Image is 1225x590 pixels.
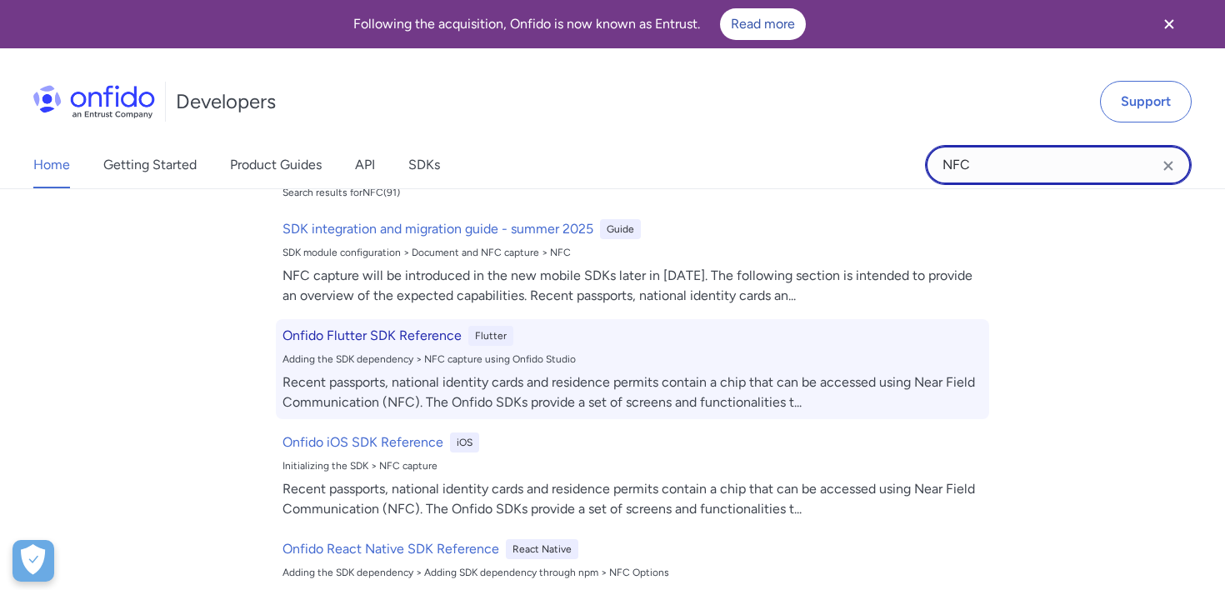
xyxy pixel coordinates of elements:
[282,219,593,239] h6: SDK integration and migration guide - summer 2025
[230,142,322,188] a: Product Guides
[282,539,499,559] h6: Onfido React Native SDK Reference
[720,8,806,40] a: Read more
[33,85,155,118] img: Onfido Logo
[1159,14,1179,34] svg: Close banner
[282,566,982,579] div: Adding the SDK dependency > Adding SDK dependency through npm > NFC Options
[282,479,982,519] div: Recent passports, national identity cards and residence permits contain a chip that can be access...
[12,540,54,582] button: Open Preferences
[176,88,276,115] h1: Developers
[282,352,982,366] div: Adding the SDK dependency > NFC capture using Onfido Studio
[12,540,54,582] div: Cookie Preferences
[408,142,440,188] a: SDKs
[1138,3,1200,45] button: Close banner
[33,142,70,188] a: Home
[506,539,578,559] div: React Native
[282,432,443,452] h6: Onfido iOS SDK Reference
[282,459,982,472] div: Initializing the SDK > NFC capture
[282,266,982,306] div: NFC capture will be introduced in the new mobile SDKs later in [DATE]. The following section is i...
[282,326,462,346] h6: Onfido Flutter SDK Reference
[450,432,479,452] div: iOS
[600,219,641,239] div: Guide
[20,8,1138,40] div: Following the acquisition, Onfido is now known as Entrust.
[1158,156,1178,176] svg: Clear search field button
[355,142,375,188] a: API
[282,372,982,412] div: Recent passports, national identity cards and residence permits contain a chip that can be access...
[276,426,989,526] a: Onfido iOS SDK ReferenceiOSInitializing the SDK > NFC captureRecent passports, national identity ...
[468,326,513,346] div: Flutter
[282,186,400,199] div: Search results for NFC ( 91 )
[1100,81,1192,122] a: Support
[276,212,989,312] a: SDK integration and migration guide - summer 2025GuideSDK module configuration > Document and NFC...
[276,319,989,419] a: Onfido Flutter SDK ReferenceFlutterAdding the SDK dependency > NFC capture using Onfido StudioRec...
[282,246,982,259] div: SDK module configuration > Document and NFC capture > NFC
[103,142,197,188] a: Getting Started
[925,145,1192,185] input: Onfido search input field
